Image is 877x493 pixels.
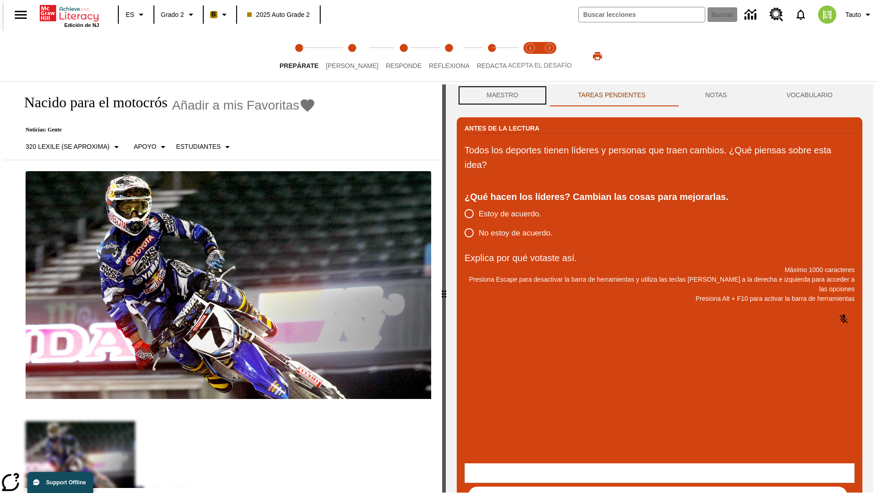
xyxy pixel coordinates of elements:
button: Abrir el menú lateral [7,1,34,28]
p: Todos los deportes tienen líderes y personas que traen cambios. ¿Qué piensas sobre esta idea? [465,143,855,172]
a: Centro de información [739,2,764,27]
button: Imprimir [583,48,612,64]
text: 1 [529,46,531,50]
span: [PERSON_NAME] [326,62,378,69]
button: VOCABULARIO [756,84,862,106]
span: Edición de NJ [64,22,99,28]
p: 320 Lexile (Se aproxima) [26,142,110,152]
button: Tipo de apoyo, Apoyo [130,139,173,155]
span: Redacta [477,62,507,69]
p: Apoyo [134,142,157,152]
button: Añadir a mis Favoritas - Nacido para el motocrós [172,97,316,113]
button: Perfil/Configuración [842,6,877,23]
button: Reflexiona step 4 of 5 [422,31,477,81]
p: Presiona Escape para desactivar la barra de herramientas y utiliza las teclas [PERSON_NAME] a la ... [465,275,855,294]
button: Responde step 3 of 5 [378,31,429,81]
button: Boost El color de la clase es anaranjado claro. Cambiar el color de la clase. [206,6,233,23]
button: Lenguaje: ES, Selecciona un idioma [122,6,151,23]
input: Buscar campo [579,7,705,22]
div: poll [465,204,560,242]
span: Prepárate [280,62,318,69]
div: Instructional Panel Tabs [457,84,862,106]
text: 2 [548,46,550,50]
button: Prepárate step 1 of 5 [272,31,326,81]
span: No estoy de acuerdo. [479,227,553,239]
span: B [211,9,216,20]
span: Tauto [845,10,861,20]
button: Lee step 2 of 5 [318,31,386,81]
div: reading [4,84,442,488]
div: ¿Qué hacen los líderes? Cambian las cosas para mejorarlas. [465,189,855,204]
span: ACEPTA EL DESAFÍO [508,62,572,69]
a: Centro de recursos, Se abrirá en una pestaña nueva. [764,2,789,27]
a: Notificaciones [789,3,813,26]
button: TAREAS PENDIENTES [548,84,676,106]
button: Redacta step 5 of 5 [470,31,514,81]
span: Añadir a mis Favoritas [172,98,300,113]
p: Presiona Alt + F10 para activar la barra de herramientas [465,294,855,304]
p: Estudiantes [176,142,221,152]
button: Seleccionar estudiante [172,139,237,155]
button: Acepta el desafío lee step 1 of 2 [517,31,544,81]
button: Maestro [457,84,548,106]
span: Responde [386,62,422,69]
span: Reflexiona [429,62,470,69]
p: Máximo 1000 caracteres [465,265,855,275]
span: Support Offline [46,479,86,486]
span: 2025 Auto Grade 2 [247,10,310,20]
img: avatar image [818,5,836,24]
button: NOTAS [676,84,757,106]
h1: Nacido para el motocrós [15,94,168,111]
img: El corredor de motocrós James Stewart vuela por los aires en su motocicleta de montaña [26,171,431,399]
button: Support Offline [27,472,93,493]
div: activity [446,84,873,493]
button: Acepta el desafío contesta step 2 of 2 [536,31,563,81]
button: Grado: Grado 2, Elige un grado [157,6,200,23]
span: Estoy de acuerdo. [479,208,541,220]
p: Noticias: Gente [15,126,316,133]
button: Haga clic para activar la función de reconocimiento de voz [833,308,855,330]
div: Portada [40,3,99,28]
span: ES [126,10,134,20]
div: Pulsa la tecla de intro o la barra espaciadora y luego presiona las flechas de derecha e izquierd... [442,84,446,493]
p: Explica por qué votaste así. [465,251,855,265]
h2: Antes de la lectura [465,123,539,133]
body: Explica por qué votaste así. Máximo 1000 caracteres Presiona Alt + F10 para activar la barra de h... [4,7,133,16]
span: Grado 2 [161,10,184,20]
button: Seleccione Lexile, 320 Lexile (Se aproxima) [22,139,126,155]
button: Escoja un nuevo avatar [813,3,842,26]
